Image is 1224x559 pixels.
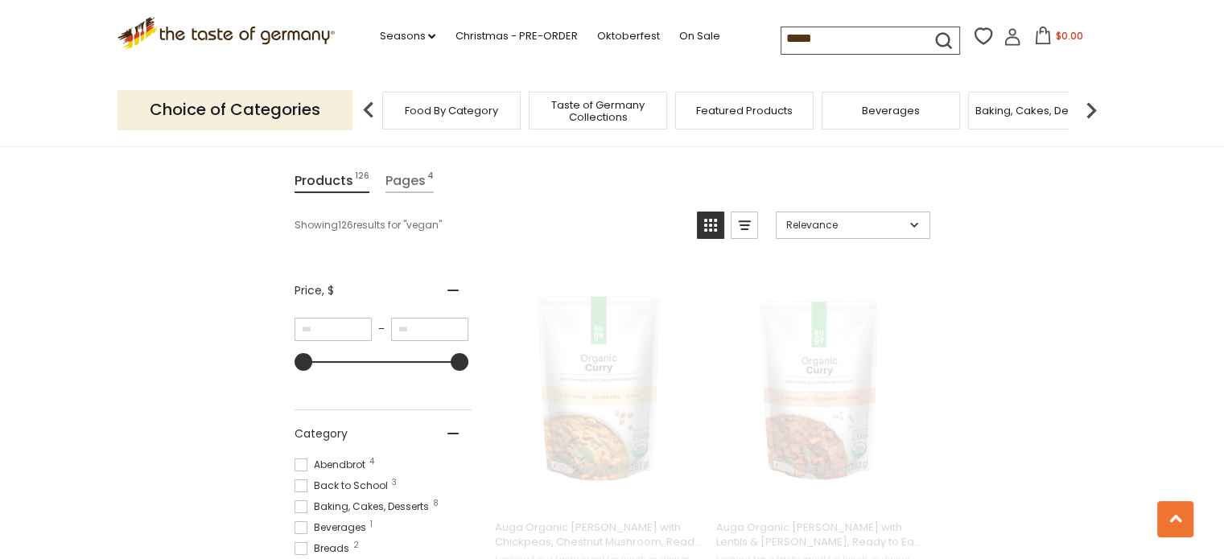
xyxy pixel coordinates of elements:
span: 2 [353,541,359,549]
a: Taste of Germany Collections [534,99,662,123]
span: Baking, Cakes, Desserts [295,499,434,514]
img: next arrow [1075,94,1107,126]
span: Category [295,425,348,442]
a: View Pages Tab [385,170,434,193]
a: View list mode [731,212,758,239]
a: Food By Category [405,105,498,117]
span: 126 [355,170,369,191]
input: Minimum value [295,318,372,341]
a: On Sale [678,27,719,45]
span: Beverages [295,520,371,535]
span: 4 [427,170,434,191]
a: Christmas - PRE-ORDER [455,27,577,45]
span: Price [295,282,334,299]
a: Seasons [379,27,435,45]
div: Showing results for " " [295,212,685,239]
a: Sort options [776,212,930,239]
span: Breads [295,541,354,556]
button: $0.00 [1024,27,1093,51]
span: 8 [433,499,439,508]
span: $0.00 [1055,29,1082,43]
span: Back to School [295,479,393,493]
a: Baking, Cakes, Desserts [975,105,1100,117]
a: Beverages [862,105,920,117]
a: View grid mode [697,212,724,239]
img: previous arrow [352,94,385,126]
span: – [372,322,391,336]
span: 1 [370,520,373,528]
a: View Products Tab [295,170,369,193]
p: Choice of Categories [117,90,352,129]
span: , $ [322,282,334,298]
a: Oktoberfest [596,27,659,45]
a: Featured Products [696,105,793,117]
b: 126 [338,218,353,232]
span: 4 [369,458,374,466]
span: Relevance [786,218,905,232]
span: Abendbrot [295,458,370,472]
span: 3 [392,479,397,487]
input: Maximum value [391,318,468,341]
